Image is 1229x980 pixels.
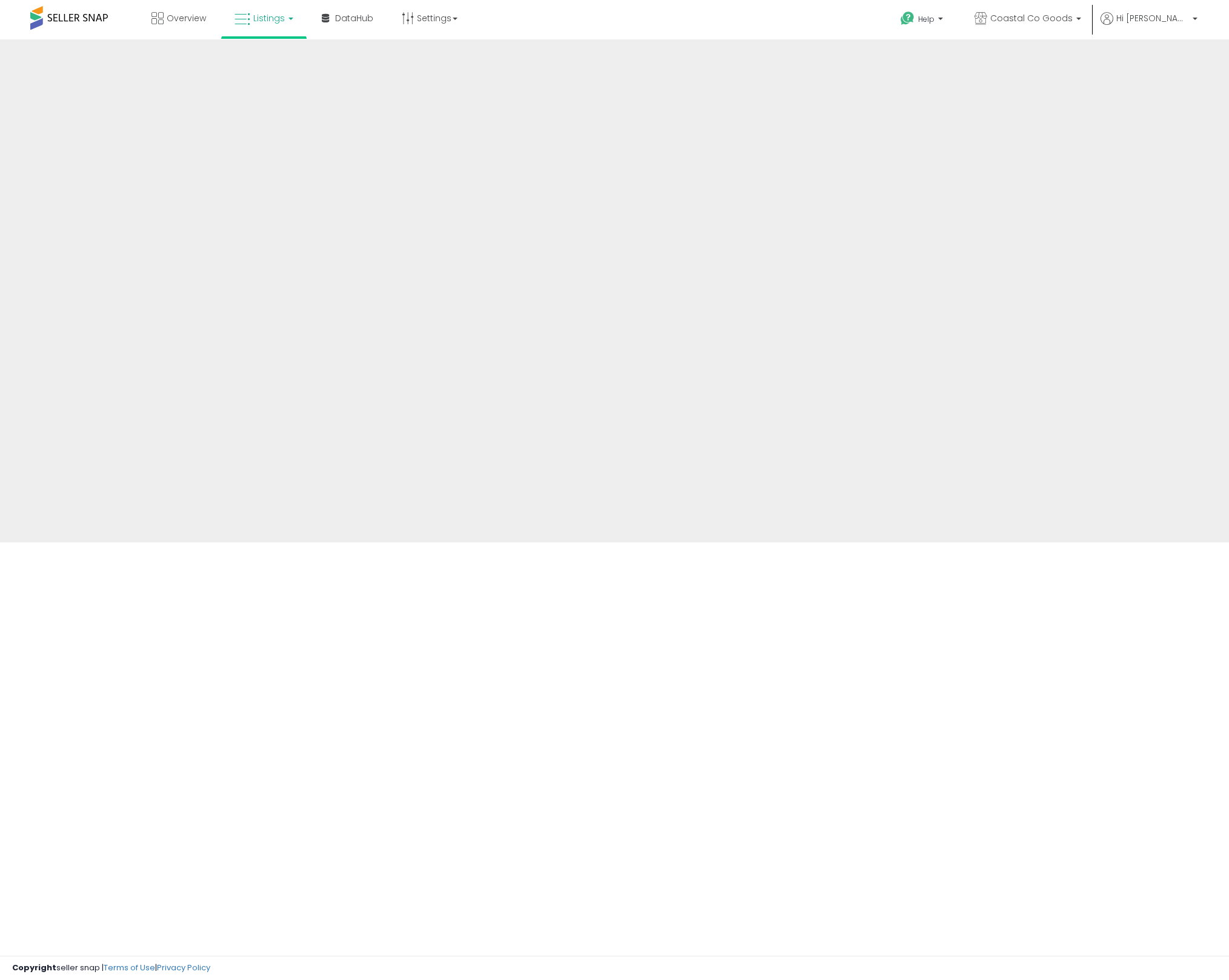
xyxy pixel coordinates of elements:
[918,14,934,24] span: Help
[891,2,955,39] a: Help
[335,12,373,24] span: DataHub
[253,12,285,24] span: Listings
[1116,12,1189,24] span: Hi [PERSON_NAME]
[900,11,915,26] i: Get Help
[990,12,1073,24] span: Coastal Co Goods
[167,12,206,24] span: Overview
[1101,12,1197,39] a: Hi [PERSON_NAME]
